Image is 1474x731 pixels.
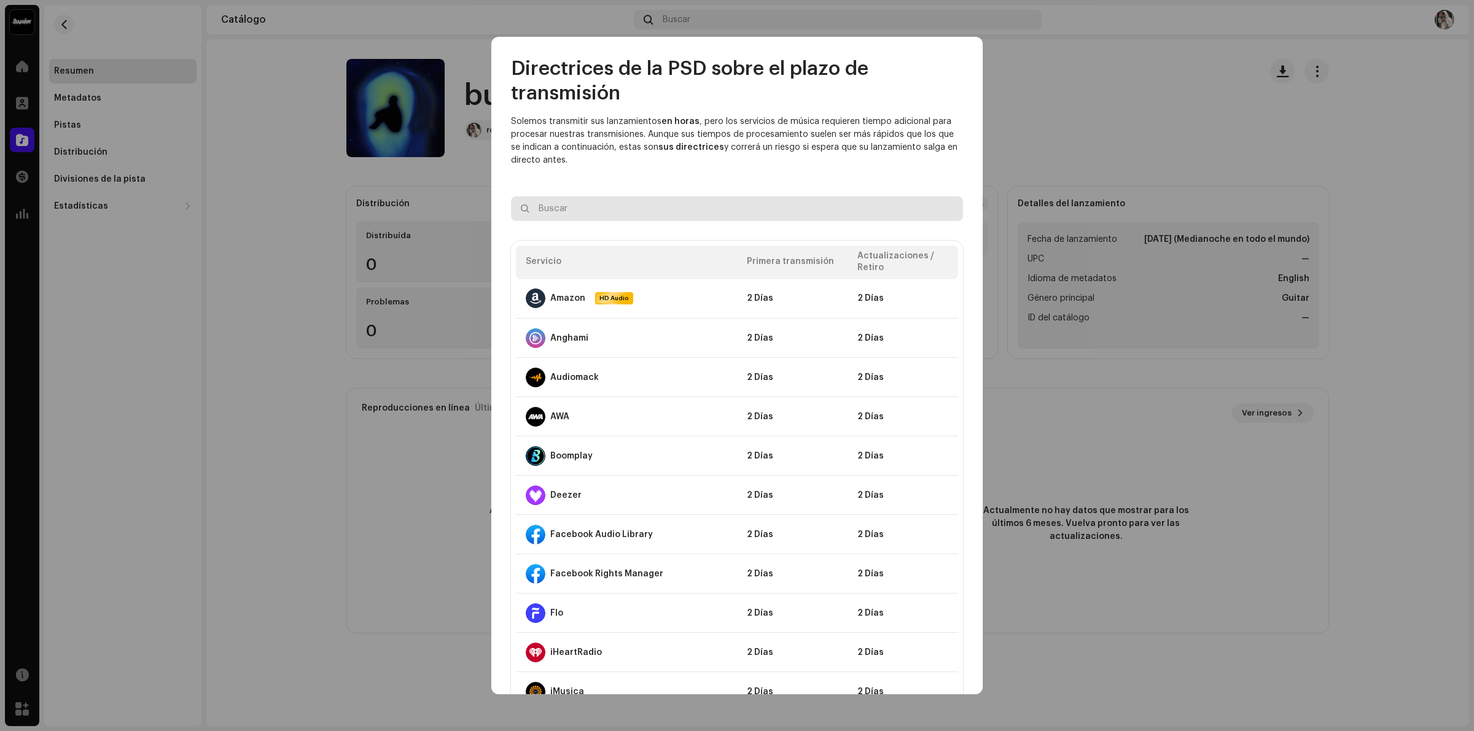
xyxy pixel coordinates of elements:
td: 2 Días [737,436,848,476]
td: 2 Días [848,436,958,476]
th: Servicio [516,246,737,279]
td: 2 Días [737,476,848,515]
td: 2 Días [737,554,848,594]
td: 2 Días [848,554,958,594]
p: Solemos transmitir sus lanzamientos , pero los servicios de música requieren tiempo adicional par... [511,115,963,167]
div: Deezer [550,490,582,500]
div: AWA [550,412,569,422]
span: HD Audio [596,293,632,303]
td: 2 Días [848,358,958,397]
td: 2 Días [848,319,958,358]
div: Facebook Audio Library [550,530,653,540]
b: en horas [661,117,700,126]
div: Facebook Rights Manager [550,569,663,579]
td: 2 Días [848,397,958,436]
td: 2 Días [848,633,958,672]
td: 2 Días [737,672,848,711]
td: 2 Días [737,358,848,397]
td: 2 Días [737,515,848,554]
td: 2 Días [848,515,958,554]
td: 2 Días [848,476,958,515]
div: iHeartRadio [550,648,602,657]
div: Audiomack [550,373,599,382]
div: Boomplay [550,451,593,461]
div: Amazon [550,293,585,303]
th: Primera transmisión [737,246,848,279]
td: 2 Días [737,319,848,358]
td: 2 Días [848,594,958,633]
td: 2 Días [848,279,958,319]
td: 2 Días [737,633,848,672]
div: Anghami [550,333,588,343]
td: 2 Días [737,279,848,319]
th: Actualizaciones / Retiro [848,246,958,279]
td: 2 Días [848,672,958,711]
td: 2 Días [737,397,848,436]
h2: Directrices de la PSD sobre el plazo de transmisión [511,56,963,106]
td: 2 Días [737,594,848,633]
div: iMusica [550,687,584,697]
div: Flo [550,608,563,618]
input: Buscar [511,196,963,221]
b: sus directrices [658,143,724,152]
